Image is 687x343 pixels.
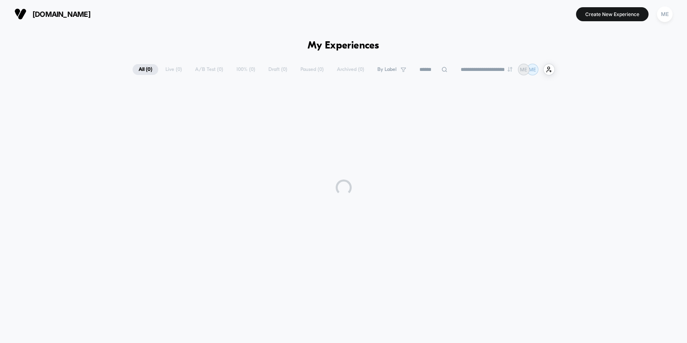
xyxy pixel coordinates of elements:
div: ME [657,6,673,22]
button: Create New Experience [576,7,649,21]
p: ME [520,67,527,73]
h1: My Experiences [308,40,379,52]
span: By Label [377,67,397,73]
p: ME [529,67,536,73]
span: [DOMAIN_NAME] [32,10,91,18]
img: end [508,67,512,72]
button: ME [655,6,675,22]
span: All ( 0 ) [133,64,158,75]
img: Visually logo [14,8,26,20]
button: [DOMAIN_NAME] [12,8,93,20]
